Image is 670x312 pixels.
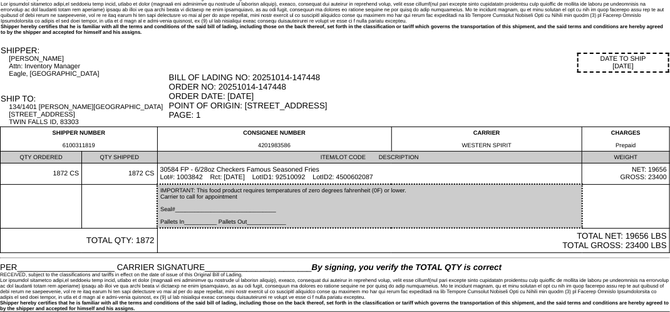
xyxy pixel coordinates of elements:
[157,164,582,185] td: 30584 FP - 6/28oz Checkers Famous Seasoned Fries Lot#: 1003842 Rct: [DATE] LotID1: 92510092 LotID...
[1,24,669,35] div: Shipper hereby certifies that he is familiar with all the terms and conditions of the said bill o...
[582,127,670,152] td: CHARGES
[391,127,582,152] td: CARRIER
[160,142,389,148] div: 4201983586
[9,55,167,78] div: [PERSON_NAME] Attn: Inventory Manager Eagle, [GEOGRAPHIC_DATA]
[582,152,670,164] td: WEIGHT
[157,127,391,152] td: CONSIGNEE NUMBER
[577,53,669,73] div: DATE TO SHIP [DATE]
[3,142,155,148] div: 6100311819
[157,184,582,228] td: IMPORTANT: This food product requires temperatures of zero degrees fahrenheit (0F) or lower. Carr...
[1,152,82,164] td: QTY ORDERED
[1,228,158,253] td: TOTAL QTY: 1872
[394,142,579,148] div: WESTERN SPIRIT
[1,46,168,55] div: SHIPPER:
[9,103,167,126] div: 134/1401 [PERSON_NAME][GEOGRAPHIC_DATA] [STREET_ADDRESS] TWIN FALLS ID, 83303
[1,94,168,103] div: SHIP TO:
[1,127,158,152] td: SHIPPER NUMBER
[312,263,502,272] span: By signing, you verify the TOTAL QTY is correct
[169,73,669,120] div: BILL OF LADING NO: 20251014-147448 ORDER NO: 20251014-147448 ORDER DATE: [DATE] POINT OF ORIGIN: ...
[82,164,157,185] td: 1872 CS
[157,152,582,164] td: ITEM/LOT CODE DESCRIPTION
[582,164,670,185] td: NET: 19656 GROSS: 23400
[82,152,157,164] td: QTY SHIPPED
[157,228,669,253] td: TOTAL NET: 19656 LBS TOTAL GROSS: 23400 LBS
[1,164,82,185] td: 1872 CS
[585,142,667,148] div: Prepaid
